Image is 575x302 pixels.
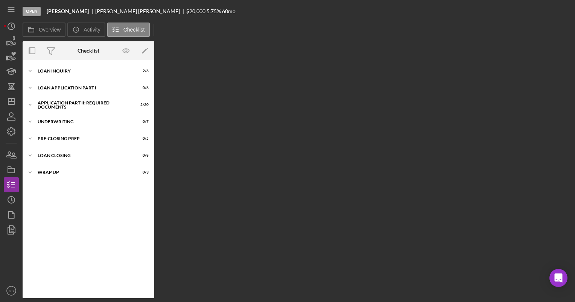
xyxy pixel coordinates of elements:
div: Open [23,7,41,16]
div: Underwriting [38,119,130,124]
label: Checklist [123,27,145,33]
button: Activity [67,23,105,37]
div: 0 / 6 [135,86,149,90]
div: 0 / 7 [135,119,149,124]
div: Loan Closing [38,153,130,158]
label: Overview [39,27,61,33]
b: [PERSON_NAME] [47,8,89,14]
span: $20,000 [186,8,205,14]
div: Checklist [78,48,99,54]
button: GS [4,283,19,298]
div: Wrap Up [38,170,130,175]
div: 2 / 20 [135,103,149,107]
div: 5.75 % [207,8,221,14]
div: Pre-Closing Prep [38,136,130,141]
button: Overview [23,23,65,37]
label: Activity [84,27,100,33]
div: Open Intercom Messenger [549,269,567,287]
button: Checklist [107,23,150,37]
div: Application Part II: Required Documents [38,101,130,109]
text: GS [9,289,14,293]
div: Loan Inquiry [38,69,130,73]
div: 60 mo [222,8,236,14]
div: 0 / 3 [135,170,149,175]
div: 0 / 8 [135,153,149,158]
div: 0 / 5 [135,136,149,141]
div: Loan Application Part I [38,86,130,90]
div: [PERSON_NAME] [PERSON_NAME] [95,8,186,14]
div: 2 / 6 [135,69,149,73]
